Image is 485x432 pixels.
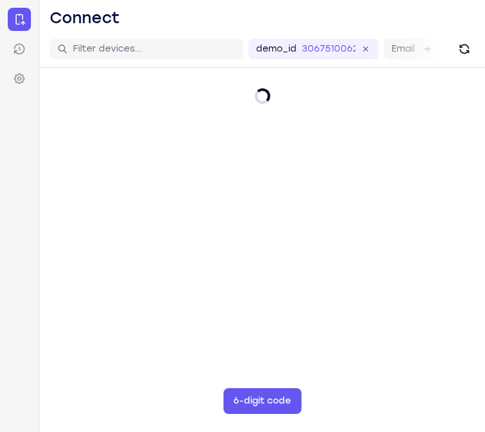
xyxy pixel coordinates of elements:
label: Email [391,43,415,55]
a: Settings [8,67,31,90]
a: Sessions [8,37,31,61]
label: demo_id [256,43,297,55]
button: Refresh [454,39,475,59]
button: 6-digit code [223,388,301,414]
h1: Connect [50,8,120,28]
input: Filter devices... [73,43,235,55]
a: Connect [8,8,31,31]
